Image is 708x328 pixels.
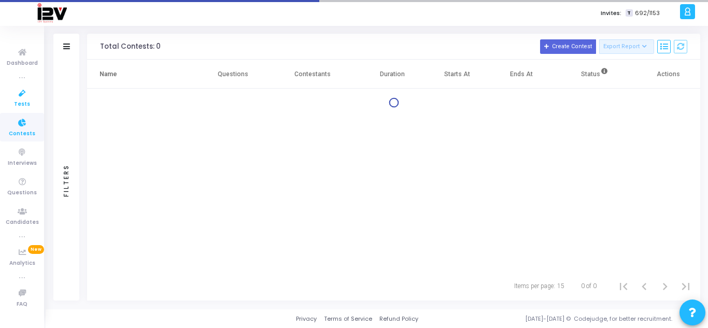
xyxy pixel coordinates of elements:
[37,3,67,23] img: logo
[9,259,35,268] span: Analytics
[675,276,696,296] button: Last page
[613,276,634,296] button: First page
[557,281,564,291] div: 15
[635,9,660,18] span: 692/1153
[7,59,38,68] span: Dashboard
[655,276,675,296] button: Next page
[636,60,700,89] th: Actions
[62,123,71,237] div: Filters
[626,9,632,17] span: T
[296,315,317,323] a: Privacy
[265,60,361,89] th: Contestants
[634,276,655,296] button: Previous page
[87,60,201,89] th: Name
[601,9,621,18] label: Invites:
[8,159,37,168] span: Interviews
[100,42,161,51] div: Total Contests: 0
[9,130,35,138] span: Contests
[28,245,44,254] span: New
[17,300,27,309] span: FAQ
[418,315,695,323] div: [DATE]-[DATE] © Codejudge, for better recruitment.
[599,39,655,54] button: Export Report
[360,60,424,89] th: Duration
[379,315,418,323] a: Refund Policy
[201,60,265,89] th: Questions
[554,60,636,89] th: Status
[514,281,555,291] div: Items per page:
[6,218,39,227] span: Candidates
[581,281,597,291] div: 0 of 0
[324,315,372,323] a: Terms of Service
[425,60,489,89] th: Starts At
[7,189,37,197] span: Questions
[540,39,596,54] button: Create Contest
[489,60,554,89] th: Ends At
[14,100,30,109] span: Tests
